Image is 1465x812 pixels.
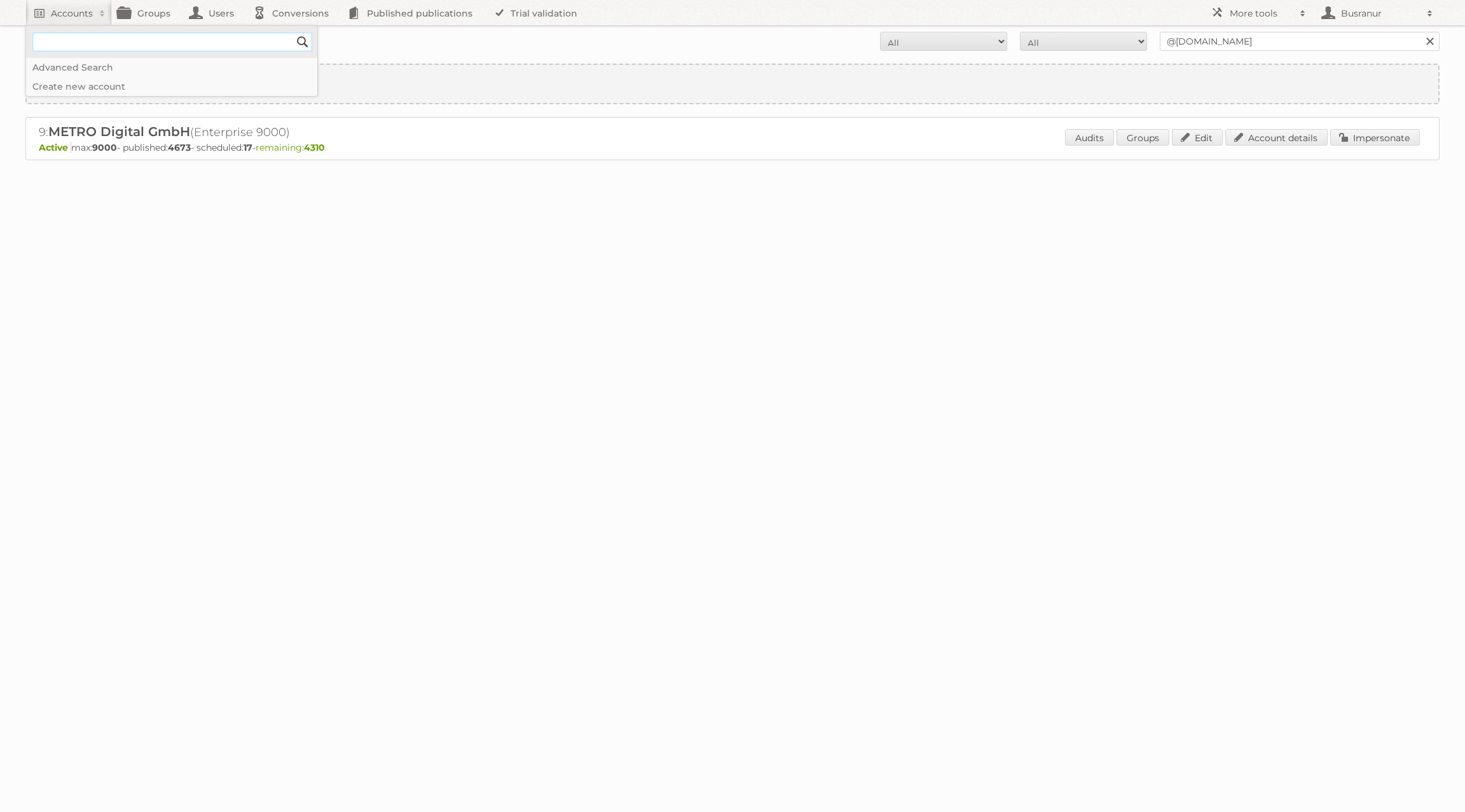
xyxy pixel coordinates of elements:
[39,124,484,141] h2: 9: (Enterprise 9000)
[304,142,325,153] strong: 4310
[48,124,190,139] span: METRO Digital GmbH
[293,32,312,52] input: Search
[1172,129,1223,146] a: Edit
[26,77,317,96] a: Create new account
[168,142,191,153] strong: 4673
[26,58,317,77] a: Advanced Search
[92,142,117,153] strong: 9000
[39,142,1426,153] p: max: - published: - scheduled: -
[51,7,93,20] h2: Accounts
[1230,7,1293,20] h2: More tools
[1225,129,1328,146] a: Account details
[1065,129,1114,146] a: Audits
[39,142,71,153] span: Active
[1338,7,1420,20] h2: Busranur
[256,142,325,153] span: remaining:
[1117,129,1169,146] a: Groups
[244,142,252,153] strong: 17
[1330,129,1420,146] a: Impersonate
[27,65,1438,103] a: Create new account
